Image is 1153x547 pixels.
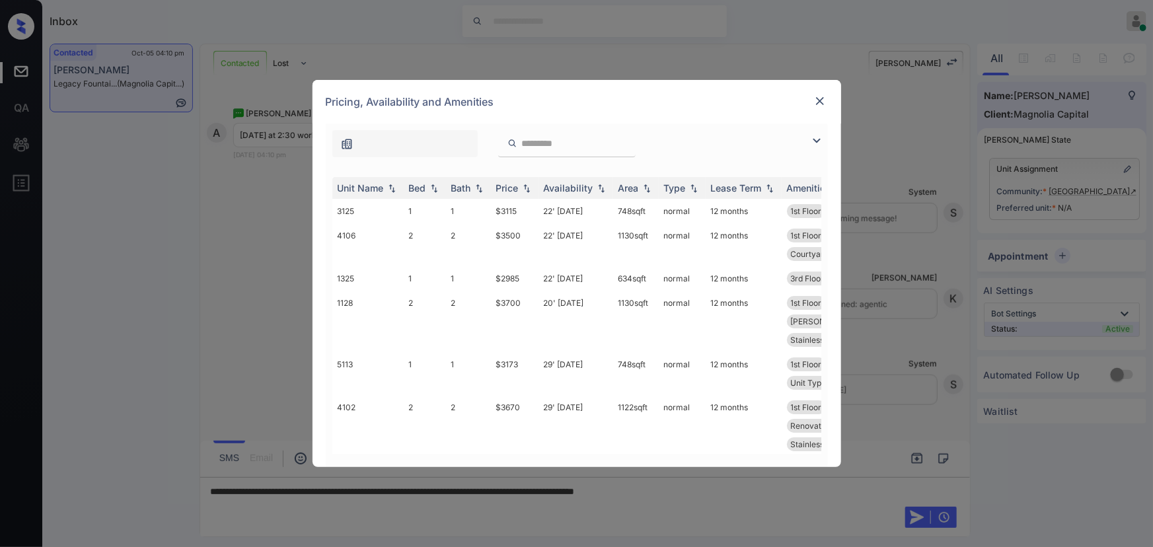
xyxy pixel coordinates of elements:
td: 1122 sqft [613,395,659,456]
td: 748 sqft [613,352,659,395]
div: Amenities [787,182,831,194]
img: sorting [687,184,700,193]
div: Pricing, Availability and Amenities [313,80,841,124]
td: 1 [404,352,446,395]
td: 2 [446,291,491,352]
td: $3670 [491,395,539,456]
td: $3173 [491,352,539,395]
div: Bath [451,182,471,194]
div: Lease Term [711,182,762,194]
td: 2 [404,395,446,456]
div: Type [664,182,686,194]
span: Unit Type Adj [791,378,840,388]
span: Stainless steel... [791,335,850,345]
td: 1325 [332,266,404,291]
td: normal [659,199,706,223]
div: Bed [409,182,426,194]
td: 1130 sqft [613,223,659,266]
td: 4102 [332,395,404,456]
img: sorting [640,184,653,193]
td: 29' [DATE] [539,395,613,456]
td: 1 [446,352,491,395]
td: normal [659,291,706,352]
td: 12 months [706,352,782,395]
td: 22' [DATE] [539,266,613,291]
td: 5113 [332,352,404,395]
div: Availability [544,182,593,194]
td: $3500 [491,223,539,266]
td: 3125 [332,199,404,223]
div: Area [618,182,639,194]
td: 1 [446,266,491,291]
img: icon-zuma [340,137,353,151]
td: 1 [446,199,491,223]
span: Stainless steel... [791,439,850,449]
td: $3700 [491,291,539,352]
td: 12 months [706,266,782,291]
td: $3115 [491,199,539,223]
td: normal [659,223,706,266]
span: 1st Floor [791,359,822,369]
span: Renovated 2BR [791,421,848,431]
td: 2 [446,223,491,266]
span: 1st Floor [791,206,822,216]
td: 1130 sqft [613,291,659,352]
td: 2 [446,395,491,456]
td: 2 [404,223,446,266]
td: 1 [404,266,446,291]
img: sorting [428,184,441,193]
span: 1st Floor [791,298,822,308]
span: 1st Floor [791,231,822,240]
div: Unit Name [338,182,384,194]
span: [PERSON_NAME] 2024 Scope [791,316,903,326]
td: 12 months [706,291,782,352]
td: 634 sqft [613,266,659,291]
span: 3rd Floor [791,273,825,283]
img: sorting [385,184,398,193]
div: Price [496,182,519,194]
td: 12 months [706,223,782,266]
td: normal [659,266,706,291]
img: close [813,94,827,108]
td: 12 months [706,199,782,223]
span: 1st Floor [791,402,822,412]
td: 22' [DATE] [539,223,613,266]
img: icon-zuma [809,133,825,149]
td: 4106 [332,223,404,266]
td: 12 months [706,395,782,456]
img: sorting [520,184,533,193]
img: sorting [595,184,608,193]
td: 748 sqft [613,199,659,223]
img: sorting [472,184,486,193]
img: sorting [763,184,776,193]
img: icon-zuma [507,137,517,149]
td: 2 [404,291,446,352]
td: normal [659,352,706,395]
td: 20' [DATE] [539,291,613,352]
td: 22' [DATE] [539,199,613,223]
td: 1128 [332,291,404,352]
td: $2985 [491,266,539,291]
td: 29' [DATE] [539,352,613,395]
td: normal [659,395,706,456]
td: 1 [404,199,446,223]
span: Courtyard view [791,249,849,259]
